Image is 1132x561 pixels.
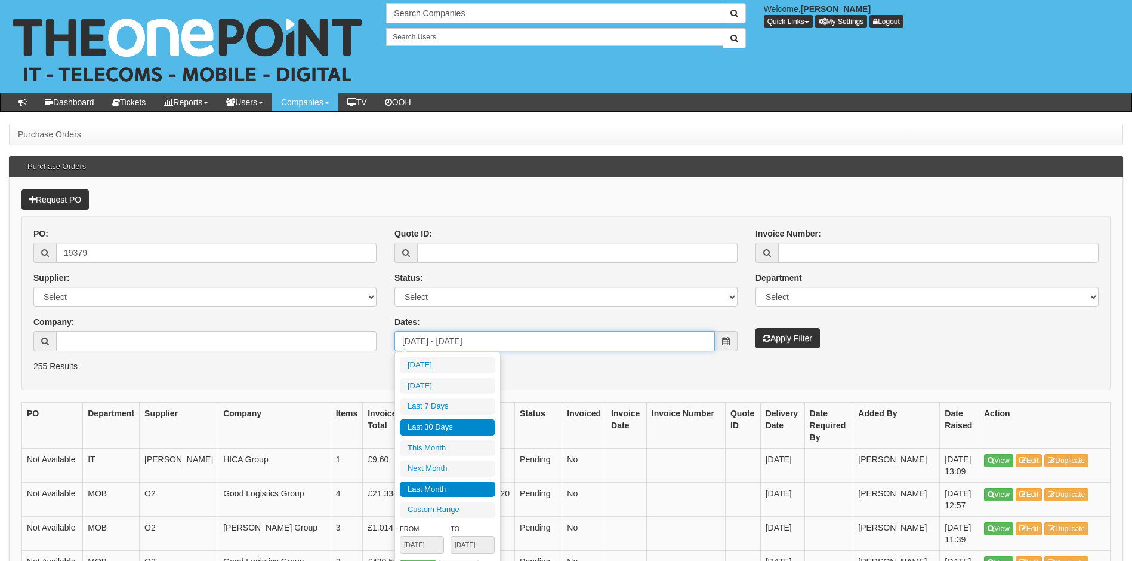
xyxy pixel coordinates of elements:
input: Search Companies [386,3,723,23]
td: IT [83,449,140,483]
label: Dates: [394,316,420,328]
td: HICA Group [218,449,331,483]
li: Purchase Orders [18,128,81,140]
th: Date Required By [804,403,853,449]
td: £9.60 [363,449,415,483]
td: [PERSON_NAME] [853,449,940,483]
th: Items [331,403,363,449]
td: [DATE] [760,517,804,551]
a: Edit [1016,522,1042,535]
li: Custom Range [400,502,495,518]
td: No [562,483,606,517]
td: Pending [515,517,562,551]
a: View [984,488,1013,501]
a: Users [217,93,272,111]
a: Reports [155,93,217,111]
label: From [400,523,444,535]
th: Invoice Number [646,403,725,449]
a: Companies [272,93,338,111]
td: [PERSON_NAME] [853,483,940,517]
label: Department [755,272,802,284]
td: £1,014.24 [363,517,415,551]
a: Tickets [103,93,155,111]
th: Supplier [140,403,218,449]
th: Company [218,403,331,449]
label: Company: [33,316,74,328]
td: Good Logistics Group [218,483,331,517]
li: Last 7 Days [400,398,495,415]
th: Quote ID [725,403,760,449]
th: PO [22,403,83,449]
button: Apply Filter [755,328,820,348]
td: Pending [515,449,562,483]
li: [DATE] [400,378,495,394]
td: MOB [83,483,140,517]
th: Date Raised [940,403,979,449]
label: Quote ID: [394,228,432,240]
a: Logout [869,15,903,28]
th: Status [515,403,562,449]
label: PO: [33,228,48,240]
th: Department [83,403,140,449]
div: Welcome, [755,3,1132,28]
td: [PERSON_NAME] [853,517,940,551]
label: Supplier: [33,272,70,284]
td: [DATE] 12:57 [940,483,979,517]
button: Quick Links [764,15,813,28]
td: Not Available [22,483,83,517]
a: Duplicate [1044,488,1088,501]
td: No [562,449,606,483]
td: 4 [331,483,363,517]
td: [DATE] 11:39 [940,517,979,551]
a: Request PO [21,189,89,210]
td: No [562,517,606,551]
a: My Settings [815,15,868,28]
li: Next Month [400,461,495,477]
label: Status: [394,272,422,284]
td: Not Available [22,517,83,551]
th: Invoice Total [363,403,415,449]
th: Delivery Date [760,403,804,449]
input: Search Users [386,28,723,46]
a: OOH [376,93,420,111]
a: View [984,454,1013,467]
td: O2 [140,517,218,551]
td: Pending [515,483,562,517]
td: 1 [331,449,363,483]
td: [PERSON_NAME] [140,449,218,483]
a: Edit [1016,488,1042,501]
a: TV [338,93,376,111]
th: Invoiced [562,403,606,449]
a: Dashboard [36,93,103,111]
li: Last Month [400,482,495,498]
label: To [451,523,495,535]
p: 255 Results [33,360,1099,372]
td: [DATE] [760,449,804,483]
td: Not Available [22,449,83,483]
td: [DATE] [760,483,804,517]
label: Invoice Number: [755,228,821,240]
a: Duplicate [1044,454,1088,467]
a: View [984,522,1013,535]
li: This Month [400,440,495,456]
b: [PERSON_NAME] [801,4,871,14]
td: £21,338.40 [363,483,415,517]
h3: Purchase Orders [21,157,92,177]
td: O2 [140,483,218,517]
a: Edit [1016,454,1042,467]
a: Duplicate [1044,522,1088,535]
li: Last 30 Days [400,419,495,436]
td: 3 [331,517,363,551]
td: [DATE] 13:09 [940,449,979,483]
th: Added By [853,403,940,449]
td: [PERSON_NAME] Group [218,517,331,551]
td: MOB [83,517,140,551]
th: Action [979,403,1111,449]
li: [DATE] [400,357,495,373]
th: Invoice Date [606,403,647,449]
